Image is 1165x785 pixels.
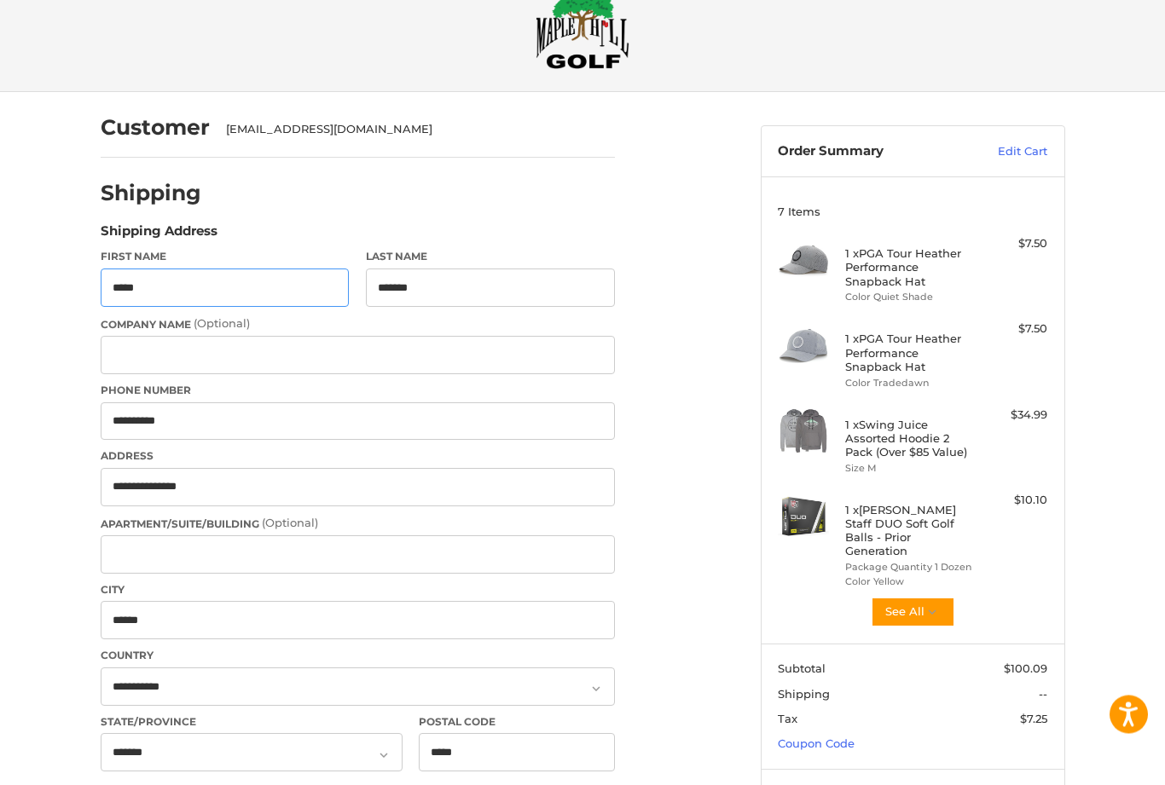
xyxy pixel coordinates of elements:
[778,737,855,751] a: Coupon Code
[101,449,615,465] label: Address
[101,516,615,533] label: Apartment/Suite/Building
[366,250,615,265] label: Last Name
[1004,662,1047,676] span: $100.09
[226,122,598,139] div: [EMAIL_ADDRESS][DOMAIN_NAME]
[778,662,826,676] span: Subtotal
[845,291,976,305] li: Color Quiet Shade
[871,597,955,628] button: See All
[1024,739,1165,785] iframe: Google Customer Reviews
[101,115,210,141] h2: Customer
[262,517,318,530] small: (Optional)
[980,236,1047,253] div: $7.50
[778,205,1047,219] h3: 7 Items
[101,583,615,598] label: City
[101,250,350,265] label: First Name
[845,332,976,374] h4: 1 x PGA Tour Heather Performance Snapback Hat
[845,377,976,391] li: Color Tradedawn
[778,144,961,161] h3: Order Summary
[1020,713,1047,726] span: $7.25
[845,575,976,590] li: Color Yellow
[845,418,976,460] h4: 1 x Swing Juice Assorted Hoodie 2 Pack (Over $85 Value)
[845,462,976,476] li: Size M
[961,144,1047,161] a: Edit Cart
[419,715,615,730] label: Postal Code
[194,317,250,331] small: (Optional)
[778,713,797,726] span: Tax
[101,181,201,207] h2: Shipping
[980,493,1047,510] div: $10.10
[845,247,976,289] h4: 1 x PGA Tour Heather Performance Snapback Hat
[101,384,615,399] label: Phone Number
[101,316,615,333] label: Company Name
[845,561,976,575] li: Package Quantity 1 Dozen
[101,715,403,730] label: State/Province
[980,321,1047,338] div: $7.50
[101,222,217,250] legend: Shipping Address
[101,649,615,664] label: Country
[845,504,976,559] h4: 1 x [PERSON_NAME] Staff DUO Soft Golf Balls - Prior Generation
[778,688,830,701] span: Shipping
[980,407,1047,424] div: $34.99
[1039,688,1047,701] span: --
